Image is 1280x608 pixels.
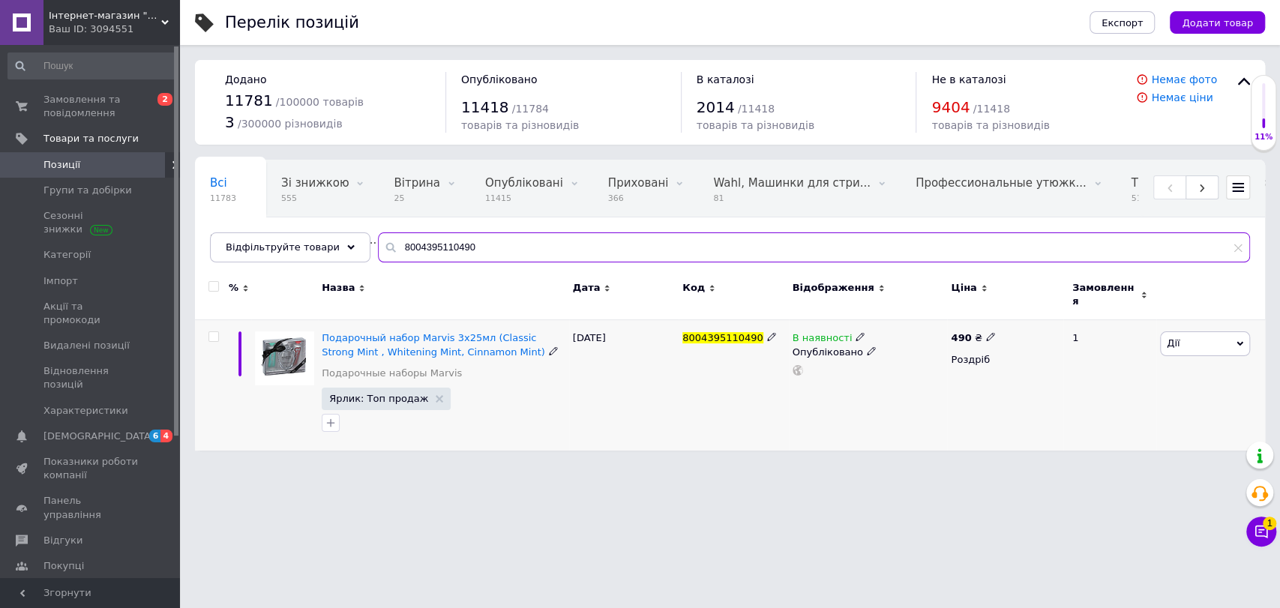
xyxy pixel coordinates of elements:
[322,367,462,380] a: Подарочные наборы Marvis
[329,394,428,403] span: Ярлик: Топ продаж
[512,103,549,115] span: / 11784
[793,346,944,359] div: Опубліковано
[157,93,172,106] span: 2
[43,158,80,172] span: Позиції
[281,176,349,190] span: Зі знижкою
[238,118,343,130] span: / 300000 різновидів
[149,430,161,442] span: 6
[951,353,1060,367] div: Роздріб
[485,176,563,190] span: Опубліковані
[901,160,1117,217] div: Профессиональные утюжки для волос
[160,430,172,442] span: 4
[608,176,669,190] span: Приховані
[1063,320,1156,451] div: 1
[461,98,509,116] span: 11418
[210,176,227,190] span: Всі
[49,9,161,22] span: Інтернет-магазин "Злий Стиліст"
[7,52,176,79] input: Пошук
[43,248,91,262] span: Категорії
[697,98,735,116] span: 2014
[255,331,314,385] img: Подарочный набор Marvis 3x25мл (Classic Strong Mint , Whitening Mint, Cinnamon Mint)
[281,193,349,204] span: 555
[43,184,132,197] span: Групи та добірки
[713,193,871,204] span: 81
[43,430,154,443] span: [DEMOGRAPHIC_DATA]
[461,73,538,85] span: Опубліковано
[951,332,971,343] b: 490
[225,113,235,131] span: 3
[1151,91,1213,103] a: Немає ціни
[394,193,439,204] span: 25
[916,176,1087,190] span: Профессиональные утюжк...
[225,91,273,109] span: 11781
[697,119,814,131] span: товарів та різновидів
[1182,17,1253,28] span: Додати товар
[225,15,359,31] div: Перелік позицій
[931,119,1049,131] span: товарів та різновидів
[225,73,266,85] span: Додано
[573,281,601,295] span: Дата
[461,119,579,131] span: товарів та різновидів
[951,331,995,345] div: ₴
[1102,17,1144,28] span: Експорт
[931,73,1006,85] span: Не в каталозі
[226,241,340,253] span: Відфільтруйте товари
[210,233,376,247] span: Профессиональные плойк...
[1252,132,1276,142] div: 11%
[697,73,754,85] span: В каталозі
[1167,337,1180,349] span: Дії
[49,22,180,36] div: Ваш ID: 3094551
[713,176,871,190] span: Wahl, Машинки для стри...
[43,404,128,418] span: Характеристики
[229,281,238,295] span: %
[951,281,976,295] span: Ціна
[43,455,139,482] span: Показники роботи компанії
[682,332,763,343] span: 8004395110490
[43,559,84,573] span: Покупці
[43,132,139,145] span: Товари та послуги
[43,339,130,352] span: Видалені позиції
[43,209,139,236] span: Сезонні знижки
[973,103,1010,115] span: / 11418
[1072,281,1137,308] span: Замовлення
[1170,11,1265,34] button: Додати товар
[43,274,78,288] span: Імпорт
[322,281,355,295] span: Назва
[485,193,563,204] span: 11415
[43,93,139,120] span: Замовлення та повідомлення
[793,281,874,295] span: Відображення
[569,320,679,451] div: [DATE]
[378,232,1250,262] input: Пошук по назві позиції, артикулу і пошуковим запитам
[1246,517,1276,547] button: Чат з покупцем1
[394,176,439,190] span: Вітрина
[608,193,669,204] span: 366
[43,494,139,521] span: Панель управління
[1151,73,1217,85] a: Немає фото
[931,98,970,116] span: 9404
[698,160,901,217] div: Wahl, Машинки для стрижки, Moser, BAByliss Pro, ANDIS, OSTER, GA.MA Professional, INFINITY
[1090,11,1156,34] button: Експорт
[1263,517,1276,530] span: 1
[682,281,705,295] span: Код
[210,193,236,204] span: 11783
[43,364,139,391] span: Відновлення позицій
[276,96,364,108] span: / 100000 товарів
[322,332,545,357] a: Подарочный набор Marvis 3x25мл (Classic Strong Mint , Whitening Mint, Cinnamon Mint)
[738,103,775,115] span: / 11418
[43,300,139,327] span: Акції та промокоди
[43,534,82,547] span: Відгуки
[793,332,853,348] span: В наявності
[195,217,406,274] div: Профессиональные плойки для волос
